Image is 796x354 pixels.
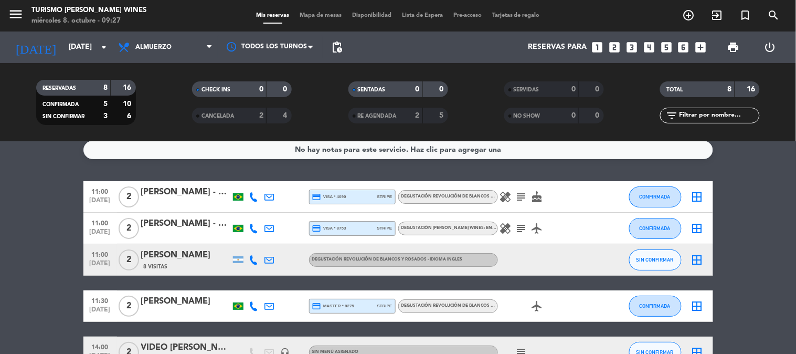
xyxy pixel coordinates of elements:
input: Filtrar por nombre... [678,110,759,121]
span: SENTADAS [358,87,386,92]
i: turned_in_not [739,9,752,22]
i: subject [515,222,528,235]
span: [DATE] [87,228,113,241]
span: print [727,41,740,54]
strong: 3 [103,112,108,120]
span: 14:00 [87,340,113,352]
div: [PERSON_NAME] [141,295,230,308]
i: airplanemode_active [531,300,544,313]
span: stripe [377,225,392,232]
span: CONFIRMADA [43,102,79,107]
div: Turismo [PERSON_NAME] Wines [31,5,146,16]
strong: 8 [103,84,108,91]
span: CONFIRMADA [640,225,671,231]
span: 2 [119,218,139,239]
strong: 0 [571,86,576,93]
i: looks_5 [660,40,673,54]
strong: 0 [595,112,601,119]
i: credit_card [312,224,322,233]
span: CHECK INS [201,87,230,92]
span: DEGUSTACIÓN REVOLUCIÓN DE BLANCOS Y ROSADOS - IDIOMA INGLES [401,194,552,199]
span: Mapa de mesas [294,13,347,18]
strong: 0 [439,86,445,93]
span: Disponibilidad [347,13,397,18]
strong: 10 [123,100,133,108]
i: border_all [691,191,704,203]
i: credit_card [312,301,322,311]
span: SIN CONFIRMAR [43,114,84,119]
i: looks_3 [625,40,639,54]
i: healing [500,222,512,235]
span: 11:00 [87,216,113,228]
strong: 6 [127,112,133,120]
i: airplanemode_active [531,222,544,235]
strong: 0 [259,86,263,93]
i: arrow_drop_down [98,41,110,54]
i: border_all [691,254,704,266]
i: filter_list [665,109,678,122]
i: add_box [694,40,708,54]
span: TOTAL [666,87,683,92]
i: cake [531,191,544,203]
span: visa * 4090 [312,192,346,202]
i: border_all [691,222,704,235]
i: looks_two [608,40,621,54]
div: LOG OUT [752,32,788,63]
span: [DATE] [87,197,113,209]
span: CONFIRMADA [640,303,671,309]
div: miércoles 8. octubre - 09:27 [31,16,146,26]
i: add_circle_outline [683,9,695,22]
span: pending_actions [331,41,343,54]
i: menu [8,6,24,22]
button: menu [8,6,24,26]
span: Reservas para [528,43,587,51]
div: [PERSON_NAME] - 11:30 [141,217,230,231]
strong: 2 [416,112,420,119]
span: stripe [377,303,392,309]
span: Lista de Espera [397,13,448,18]
strong: 0 [416,86,420,93]
span: 11:00 [87,185,113,197]
span: Tarjetas de regalo [487,13,545,18]
span: 11:30 [87,294,113,306]
strong: 0 [595,86,601,93]
span: Almuerzo [135,44,172,51]
span: DEGUSTACIÓN REVOLUCIÓN DE BLANCOS Y ROSADOS [401,304,542,308]
span: Sin menú asignado [312,350,359,354]
span: [DATE] [87,260,113,272]
i: looks_4 [642,40,656,54]
span: master * 8275 [312,301,355,311]
span: [DATE] [87,306,113,318]
span: SERVIDAS [514,87,539,92]
i: search [768,9,780,22]
strong: 5 [103,100,108,108]
div: No hay notas para este servicio. Haz clic para agregar una [295,144,501,156]
span: DEGUSTACIÓN [PERSON_NAME] WINES: EN SÍNTESIS - IDIOMA INGLES [401,226,548,230]
strong: 4 [283,112,290,119]
i: [DATE] [8,36,63,59]
span: 8 Visitas [144,263,168,271]
i: credit_card [312,192,322,202]
button: CONFIRMADA [629,296,682,317]
span: CONFIRMADA [640,194,671,200]
span: 11:00 [87,248,113,260]
span: Mis reservas [251,13,294,18]
span: SIN CONFIRMAR [636,257,674,263]
strong: 0 [283,86,290,93]
strong: 8 [728,86,732,93]
i: looks_6 [677,40,691,54]
button: SIN CONFIRMAR [629,249,682,270]
i: subject [515,191,528,203]
strong: 16 [747,86,758,93]
span: stripe [377,193,392,200]
span: CANCELADA [201,113,234,119]
span: RE AGENDADA [358,113,397,119]
strong: 5 [439,112,445,119]
div: [PERSON_NAME] - 11:30 [141,185,230,199]
span: 2 [119,249,139,270]
i: border_all [691,300,704,313]
span: 2 [119,186,139,207]
div: [PERSON_NAME] [141,248,230,262]
span: DEGUSTACIÓN REVOLUCIÓN DE BLANCOS Y ROSADOS - IDIOMA INGLES [312,257,463,262]
i: power_settings_new [763,41,776,54]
